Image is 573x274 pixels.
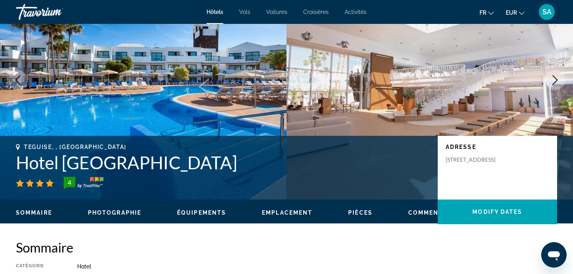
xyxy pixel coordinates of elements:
[446,156,509,163] p: [STREET_ADDRESS]
[77,263,557,270] div: Hotel
[472,209,522,215] span: Modify Dates
[303,9,329,15] a: Croisières
[446,144,549,150] p: Adresse
[438,200,557,224] button: Modify Dates
[16,263,57,270] div: Catégorie
[506,10,517,16] span: EUR
[16,152,430,173] h1: Hotel [GEOGRAPHIC_DATA]
[536,4,557,20] button: User Menu
[88,209,141,216] button: Photographie
[408,209,462,216] button: Commentaires
[16,209,52,216] button: Sommaire
[506,7,524,18] button: Change currency
[16,2,95,22] a: Travorium
[545,70,565,90] button: Next image
[61,178,77,187] div: 4
[541,242,567,268] iframe: Bouton de lancement de la fenêtre de messagerie
[348,209,372,216] button: Pièces
[177,209,226,216] button: Équipements
[266,9,287,15] a: Voitures
[262,209,312,216] button: Emplacement
[16,239,557,255] h2: Sommaire
[479,10,486,16] span: fr
[345,9,366,15] a: Activités
[542,8,552,16] span: SA
[24,144,127,150] span: Teguise, , [GEOGRAPHIC_DATA]
[479,7,494,18] button: Change language
[239,9,250,15] a: Vols
[207,9,223,15] a: Hôtels
[8,70,28,90] button: Previous image
[64,177,103,190] img: TrustYou guest rating badge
